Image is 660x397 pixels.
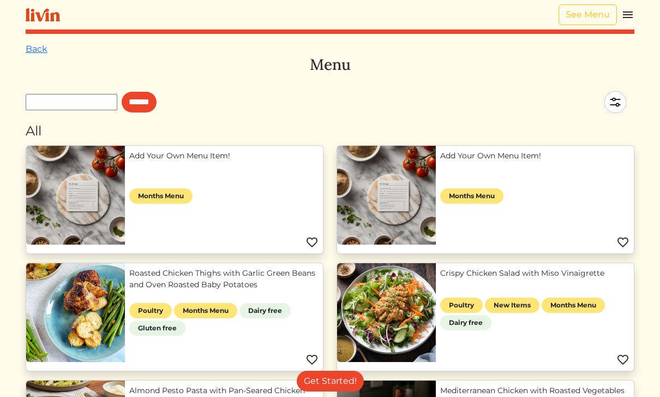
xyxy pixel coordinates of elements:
a: See Menu [559,4,617,25]
img: livin-logo-a0d97d1a881af30f6274990eb6222085a2533c92bbd1e4f22c21b4f0d0e3210c.svg [26,8,60,22]
a: Add Your Own Menu Item! [440,150,629,162]
img: Favorite menu item [305,236,319,249]
a: Crispy Chicken Salad with Miso Vinaigrette [440,268,629,279]
a: Add Your Own Menu Item! [129,150,319,162]
h3: Menu [26,56,634,74]
div: All [26,121,634,141]
img: menu_hamburger-cb6d353cf0ecd9f46ceae1c99ecbeb4a00e71ca567a856bd81f57e9d8c17bb26.svg [621,8,634,21]
img: Favorite menu item [305,353,319,366]
a: Get Started! [297,371,364,392]
a: Roasted Chicken Thighs with Garlic Green Beans and Oven Roasted Baby Potatoes [129,268,319,291]
img: Favorite menu item [616,236,629,249]
img: Favorite menu item [616,353,629,366]
a: Back [26,44,47,54]
img: filter-5a7d962c2457a2d01fc3f3b070ac7679cf81506dd4bc827d76cf1eb68fb85cd7.svg [596,83,634,121]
